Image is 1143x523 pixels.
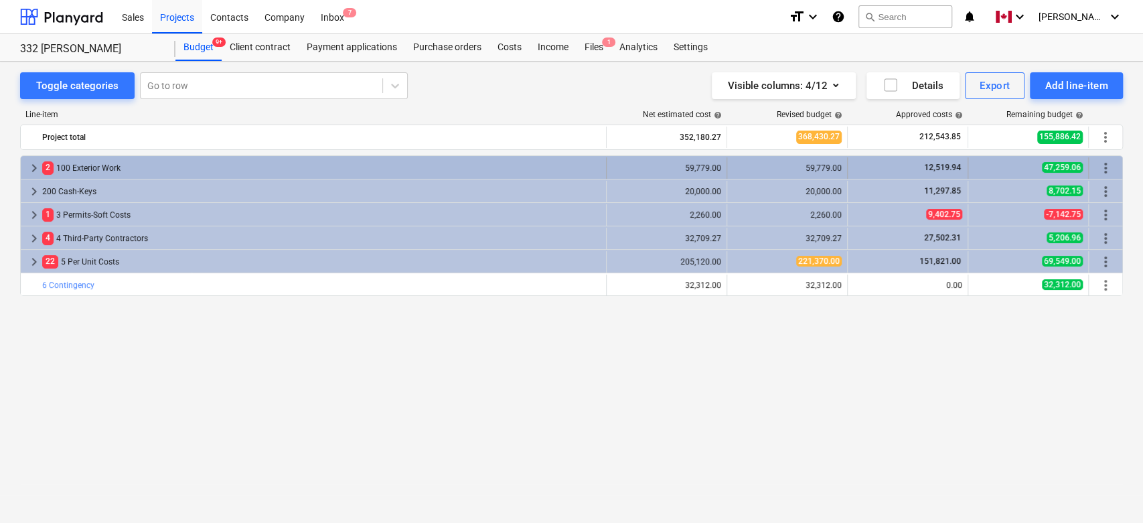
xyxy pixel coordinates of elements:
[864,11,875,22] span: search
[20,42,159,56] div: 332 [PERSON_NAME]
[175,34,222,61] div: Budget
[42,208,54,221] span: 1
[918,256,962,266] span: 151,821.00
[612,257,721,267] div: 205,120.00
[666,34,716,61] a: Settings
[36,77,119,94] div: Toggle categories
[577,34,611,61] div: Files
[733,163,842,173] div: 59,779.00
[712,72,856,99] button: Visible columns:4/12
[489,34,530,61] a: Costs
[612,281,721,290] div: 32,312.00
[1097,183,1114,200] span: More actions
[965,72,1025,99] button: Export
[175,34,222,61] a: Budget9+
[883,77,943,94] div: Details
[926,209,962,220] span: 9,402.75
[643,110,722,119] div: Net estimated cost
[923,186,962,196] span: 11,297.85
[343,8,356,17] span: 7
[42,161,54,174] span: 2
[711,111,722,119] span: help
[1097,230,1114,246] span: More actions
[1097,160,1114,176] span: More actions
[42,204,601,226] div: 3 Permits-Soft Costs
[612,210,721,220] div: 2,260.00
[42,232,54,244] span: 4
[1042,279,1083,290] span: 32,312.00
[26,230,42,246] span: keyboard_arrow_right
[1047,232,1083,243] span: 5,206.96
[1044,209,1083,220] span: -7,142.75
[1042,256,1083,267] span: 69,549.00
[896,110,963,119] div: Approved costs
[853,281,962,290] div: 0.00
[1073,111,1083,119] span: help
[612,187,721,196] div: 20,000.00
[1042,162,1083,173] span: 47,259.06
[20,72,135,99] button: Toggle categories
[577,34,611,61] a: Files1
[20,110,607,119] div: Line-item
[212,38,226,47] span: 9+
[980,77,1010,94] div: Export
[832,111,842,119] span: help
[1097,129,1114,145] span: More actions
[1047,185,1083,196] span: 8,702.15
[1097,254,1114,270] span: More actions
[1097,207,1114,223] span: More actions
[1012,9,1028,25] i: keyboard_arrow_down
[222,34,299,61] a: Client contract
[805,9,821,25] i: keyboard_arrow_down
[866,72,960,99] button: Details
[789,9,805,25] i: format_size
[733,281,842,290] div: 32,312.00
[1006,110,1083,119] div: Remaining budget
[42,255,58,268] span: 22
[26,160,42,176] span: keyboard_arrow_right
[26,207,42,223] span: keyboard_arrow_right
[796,131,842,143] span: 368,430.27
[1097,277,1114,293] span: More actions
[1045,77,1108,94] div: Add line-item
[796,256,842,267] span: 221,370.00
[299,34,405,61] a: Payment applications
[728,77,840,94] div: Visible columns : 4/12
[1039,11,1106,22] span: [PERSON_NAME]
[42,127,601,148] div: Project total
[1030,72,1123,99] button: Add line-item
[611,34,666,61] a: Analytics
[26,183,42,200] span: keyboard_arrow_right
[923,233,962,242] span: 27,502.31
[733,210,842,220] div: 2,260.00
[733,234,842,243] div: 32,709.27
[777,110,842,119] div: Revised budget
[1107,9,1123,25] i: keyboard_arrow_down
[612,127,721,148] div: 352,180.27
[832,9,845,25] i: Knowledge base
[952,111,963,119] span: help
[602,38,615,47] span: 1
[42,251,601,273] div: 5 Per Unit Costs
[405,34,489,61] a: Purchase orders
[612,234,721,243] div: 32,709.27
[1037,131,1083,143] span: 155,886.42
[918,131,962,143] span: 212,543.85
[42,181,601,202] div: 200 Cash-Keys
[858,5,952,28] button: Search
[42,281,94,290] a: 6 Contingency
[26,254,42,270] span: keyboard_arrow_right
[963,9,976,25] i: notifications
[530,34,577,61] a: Income
[42,228,601,249] div: 4 Third-Party Contractors
[923,163,962,172] span: 12,519.94
[733,187,842,196] div: 20,000.00
[42,157,601,179] div: 100 Exterior Work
